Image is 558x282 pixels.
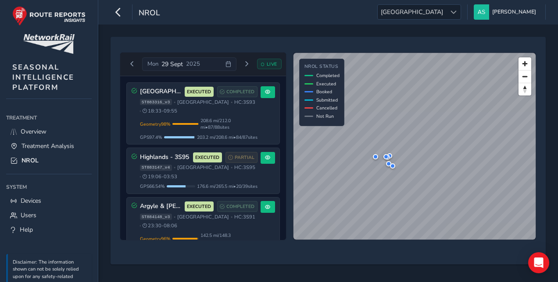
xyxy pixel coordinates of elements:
[177,99,229,106] span: [GEOGRAPHIC_DATA]
[474,4,539,20] button: [PERSON_NAME]
[6,124,92,139] a: Overview
[143,108,177,114] span: 18:33 - 09:55
[267,61,277,67] span: LIVE
[6,139,92,153] a: Treatment Analysis
[140,134,162,141] span: GPS 97.4 %
[197,134,258,141] span: 203.2 mi / 208.6 mi • 84 / 87 sites
[226,88,254,95] span: COMPLETED
[240,59,254,70] button: Next day
[21,127,46,136] span: Overview
[519,70,531,83] button: Zoom out
[140,165,172,171] span: ST883147_v4
[187,203,211,210] span: EXECUTED
[187,88,211,95] span: EXECUTED
[139,7,160,20] span: NROL
[140,183,165,190] span: GPS 66.54 %
[12,6,86,26] img: rr logo
[6,180,92,194] div: System
[23,34,75,54] img: customer logo
[378,5,446,19] span: [GEOGRAPHIC_DATA]
[316,72,340,79] span: Completed
[195,154,219,161] span: EXECUTED
[174,100,175,105] span: •
[125,59,139,70] button: Previous day
[316,88,332,95] span: Booked
[139,174,141,179] span: •
[316,97,338,103] span: Submitted
[21,156,39,165] span: NROL
[174,215,175,219] span: •
[143,222,177,229] span: 23:30 - 08:06
[140,236,171,242] span: Geometry 96 %
[140,154,190,161] h3: Highlands - 3S95
[186,60,200,68] span: 2025
[234,164,255,171] span: HC: 3S95
[234,214,255,220] span: HC: 3S91
[161,60,183,68] span: 29 Sept
[226,203,254,210] span: COMPLETED
[140,203,182,210] h3: Argyle & [PERSON_NAME] Circle - 3S91
[20,226,33,234] span: Help
[519,83,531,95] button: Reset bearing to north
[139,223,141,228] span: •
[316,113,334,120] span: Not Run
[21,197,41,205] span: Devices
[6,153,92,168] a: NROL
[293,53,536,240] canvas: Map
[200,117,258,130] span: 208.6 mi / 212.0 mi • 87 / 88 sites
[21,142,74,150] span: Treatment Analysis
[231,100,232,105] span: •
[177,214,229,220] span: [GEOGRAPHIC_DATA]
[474,4,489,20] img: diamond-layout
[147,60,158,68] span: Mon
[528,252,549,273] div: Open Intercom Messenger
[231,165,232,170] span: •
[316,81,336,87] span: Executed
[492,4,536,20] span: [PERSON_NAME]
[21,211,36,219] span: Users
[304,64,340,70] h4: NROL Status
[177,164,229,171] span: [GEOGRAPHIC_DATA]
[140,88,182,95] h3: [GEOGRAPHIC_DATA], [GEOGRAPHIC_DATA], [GEOGRAPHIC_DATA] 3S93
[143,173,177,180] span: 19:06 - 03:53
[6,208,92,222] a: Users
[197,183,258,190] span: 176.6 mi / 265.5 mi • 20 / 39 sites
[140,214,172,220] span: ST884148_v3
[140,121,171,127] span: Geometry 98 %
[235,154,254,161] span: PARTIAL
[12,62,74,92] span: SEASONAL INTELLIGENCE PLATFORM
[234,99,255,106] span: HC: 3S93
[139,109,141,113] span: •
[200,232,258,245] span: 142.5 mi / 148.3 mi • 101 / 102 sites
[6,111,92,124] div: Treatment
[519,57,531,70] button: Zoom in
[6,222,92,237] a: Help
[140,99,172,105] span: ST883316_v3
[231,215,232,219] span: •
[174,165,175,170] span: •
[316,105,337,111] span: Cancelled
[6,194,92,208] a: Devices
